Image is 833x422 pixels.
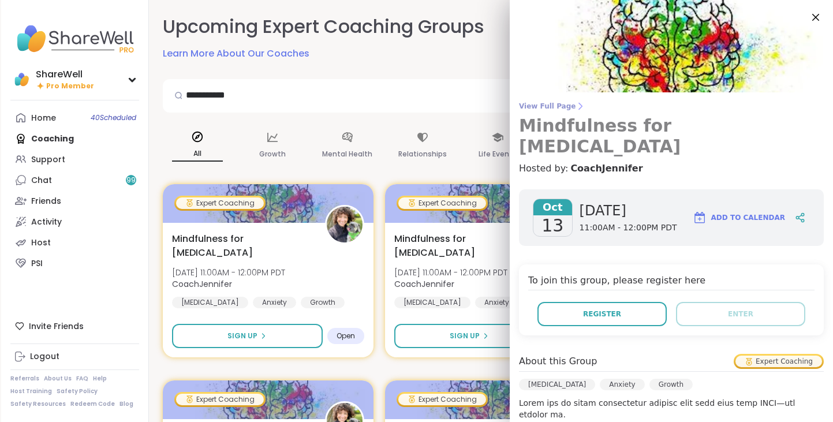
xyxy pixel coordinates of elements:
div: Host [31,237,51,249]
span: [DATE] 11:00AM - 12:00PM PDT [172,267,285,278]
p: Relationships [398,147,447,161]
div: Invite Friends [10,316,139,337]
a: Activity [10,211,139,232]
span: View Full Page [519,102,824,111]
p: Mental Health [322,147,372,161]
span: Mindfulness for [MEDICAL_DATA] [172,232,312,260]
div: ShareWell [36,68,94,81]
button: Enter [676,302,805,326]
div: PSI [31,258,43,270]
span: Pro Member [46,81,94,91]
span: [DATE] 11:00AM - 12:00PM PDT [394,267,507,278]
p: Growth [259,147,286,161]
a: Help [93,375,107,383]
div: Expert Coaching [176,394,264,405]
div: Growth [301,297,345,308]
a: Host [10,232,139,253]
span: 13 [541,215,563,236]
span: 99 [126,175,136,185]
a: Safety Policy [57,387,98,395]
div: Growth [649,379,693,390]
span: Add to Calendar [711,212,785,223]
span: Mindfulness for [MEDICAL_DATA] [394,232,535,260]
a: Redeem Code [70,400,115,408]
button: Register [537,302,667,326]
a: View Full PageMindfulness for [MEDICAL_DATA] [519,102,824,157]
button: Sign Up [172,324,323,348]
h3: Mindfulness for [MEDICAL_DATA] [519,115,824,157]
h4: About this Group [519,354,597,368]
div: Anxiety [600,379,644,390]
div: [MEDICAL_DATA] [172,297,248,308]
div: Expert Coaching [735,356,822,367]
img: CoachJennifer [327,207,363,242]
div: Expert Coaching [398,197,486,209]
div: Expert Coaching [176,197,264,209]
a: FAQ [76,375,88,383]
span: Enter [728,309,753,319]
span: Open [337,331,355,341]
span: Oct [533,199,572,215]
div: Logout [30,351,59,363]
span: Sign Up [227,331,257,341]
a: Home40Scheduled [10,107,139,128]
div: Friends [31,196,61,207]
img: ShareWell Logomark [693,211,707,225]
a: Safety Resources [10,400,66,408]
h4: Hosted by: [519,162,824,175]
span: Register [583,309,621,319]
div: Anxiety [475,297,518,308]
a: Host Training [10,387,52,395]
div: Anxiety [253,297,296,308]
h4: To join this group, please register here [528,274,815,290]
h2: Upcoming Expert Coaching Groups [163,14,484,40]
p: All [172,147,223,162]
div: [MEDICAL_DATA] [394,297,470,308]
div: Expert Coaching [398,394,486,405]
a: Learn More About Our Coaches [163,47,309,61]
a: Support [10,149,139,170]
a: Friends [10,191,139,211]
a: About Us [44,375,72,383]
div: Home [31,113,56,124]
a: Logout [10,346,139,367]
b: CoachJennifer [394,278,454,290]
b: CoachJennifer [172,278,232,290]
a: Chat99 [10,170,139,191]
div: Activity [31,216,62,228]
span: [DATE] [580,201,677,220]
div: [MEDICAL_DATA] [519,379,595,390]
a: Blog [119,400,133,408]
span: Sign Up [450,331,480,341]
img: ShareWell Nav Logo [10,18,139,59]
div: Support [31,154,65,166]
span: 11:00AM - 12:00PM PDT [580,222,677,234]
a: CoachJennifer [570,162,643,175]
a: Referrals [10,375,39,383]
button: Sign Up [394,324,545,348]
span: 40 Scheduled [91,113,136,122]
button: Add to Calendar [688,204,790,231]
a: PSI [10,253,139,274]
img: ShareWell [13,70,31,89]
div: Chat [31,175,52,186]
p: Life Events [479,147,517,161]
